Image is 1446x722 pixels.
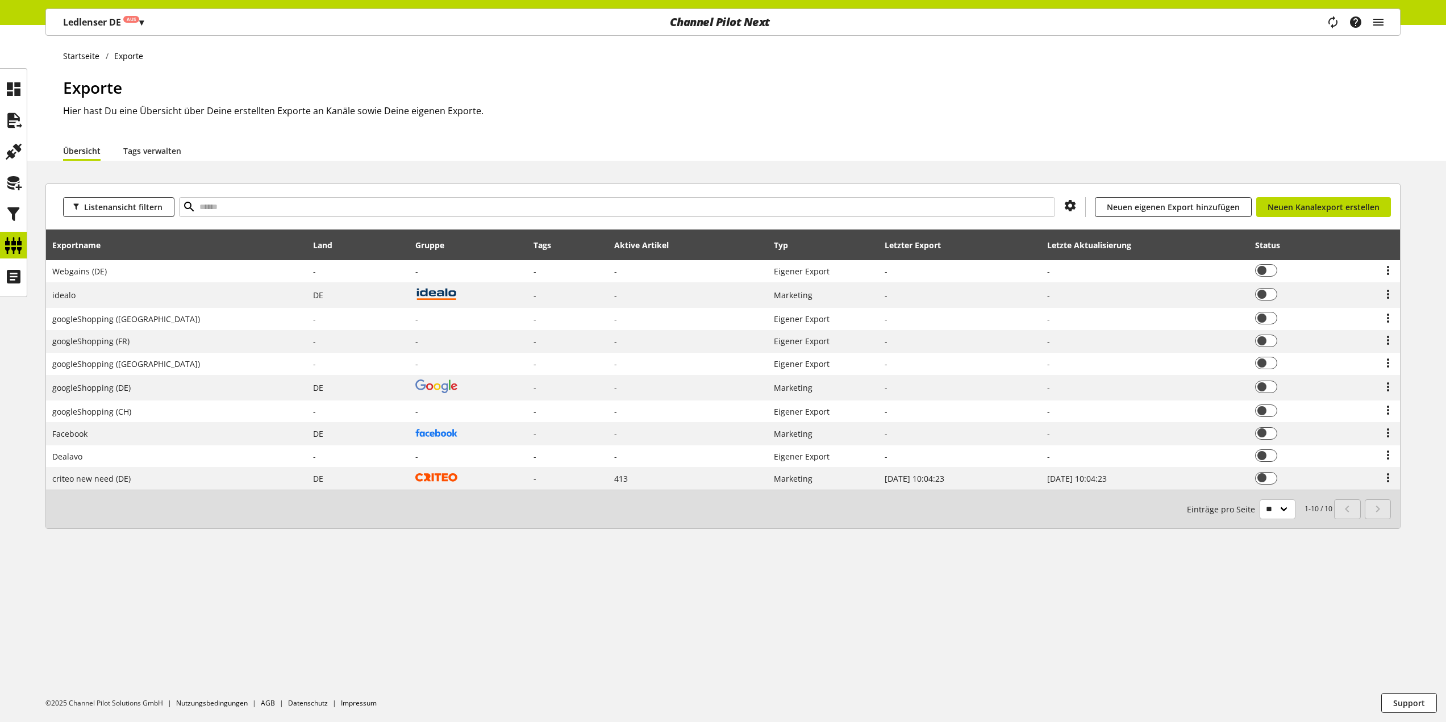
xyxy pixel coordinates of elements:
[139,16,144,28] span: ▾
[63,15,144,29] p: Ledlenser DE
[123,145,181,157] a: Tags verwalten
[84,201,162,213] span: Listenansicht filtern
[415,379,457,393] img: google
[63,145,101,157] a: Übersicht
[774,239,799,251] div: Typ
[63,50,106,62] a: Startseite
[52,314,200,324] span: googleShopping ([GEOGRAPHIC_DATA])
[774,473,812,484] span: Marketing
[614,239,680,251] div: Aktive Artikel
[63,77,122,98] span: Exporte
[885,473,944,484] span: [DATE] 10:04:23
[534,266,536,277] span: -
[52,451,82,462] span: Dealavo
[614,266,617,277] span: -
[415,473,457,482] img: criteo
[614,314,617,324] span: -
[52,428,87,439] span: Facebook
[774,406,830,417] span: Eigener Export
[614,336,617,347] span: -
[1268,201,1380,213] span: Neuen Kanalexport erstellen
[45,9,1401,36] nav: main navigation
[63,104,1401,118] h2: Hier hast Du eine Übersicht über Deine erstellten Exporte an Kanäle sowie Deine eigenen Exporte.
[1095,197,1252,217] a: Neuen eigenen Export hinzufügen
[774,358,830,369] span: Eigener Export
[52,266,107,277] span: Webgains (DE)
[534,406,536,417] span: -
[63,197,174,217] button: Listenansicht filtern
[313,473,323,484] span: Deutschland
[614,451,617,462] span: -
[534,239,551,251] div: Tags
[341,698,377,708] a: Impressum
[774,382,812,393] span: Marketing
[534,336,536,347] span: -
[1381,693,1437,713] button: Support
[885,239,952,251] div: Letzter Export
[1256,197,1391,217] a: Neuen Kanalexport erstellen
[415,429,457,437] img: facebook
[534,451,536,462] span: -
[52,382,131,393] span: googleShopping (DE)
[614,290,617,301] span: -
[52,358,200,369] span: googleShopping ([GEOGRAPHIC_DATA])
[774,290,812,301] span: Marketing
[774,451,830,462] span: Eigener Export
[534,314,536,324] span: -
[313,266,316,277] span: -
[415,287,457,301] img: idealo
[52,406,131,417] span: googleShopping (CH)
[774,336,830,347] span: Eigener Export
[1047,239,1143,251] div: Letzte Aktualisierung
[52,473,131,484] span: criteo new need (DE)
[313,382,323,393] span: Deutschland
[614,473,628,484] span: 413
[1187,503,1260,515] span: Einträge pro Seite
[313,314,316,324] span: -
[313,290,323,301] span: Deutschland
[774,428,812,439] span: Marketing
[176,698,248,708] a: Nutzungsbedingungen
[127,16,136,23] span: Aus
[614,428,617,439] span: -
[313,428,323,439] span: Deutschland
[774,266,830,277] span: Eigener Export
[534,358,536,369] span: -
[1393,697,1425,709] span: Support
[415,239,456,251] div: Gruppe
[52,336,130,347] span: googleShopping (FR)
[1187,499,1332,519] small: 1-10 / 10
[534,428,536,439] span: -
[313,358,316,369] span: -
[614,358,617,369] span: -
[288,698,328,708] a: Datenschutz
[52,239,112,251] div: Exportname
[774,314,830,324] span: Eigener Export
[534,382,536,393] span: -
[313,336,316,347] span: -
[614,406,617,417] span: -
[1047,473,1107,484] span: [DATE] 10:04:23
[313,406,316,417] span: -
[614,382,617,393] span: -
[313,451,316,462] span: -
[313,239,344,251] div: Land
[534,290,536,301] span: -
[45,698,176,708] li: ©2025 Channel Pilot Solutions GmbH
[261,698,275,708] a: AGB
[1107,201,1240,213] span: Neuen eigenen Export hinzufügen
[1255,239,1291,251] div: Status
[52,290,76,301] span: idealo
[534,473,536,484] span: -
